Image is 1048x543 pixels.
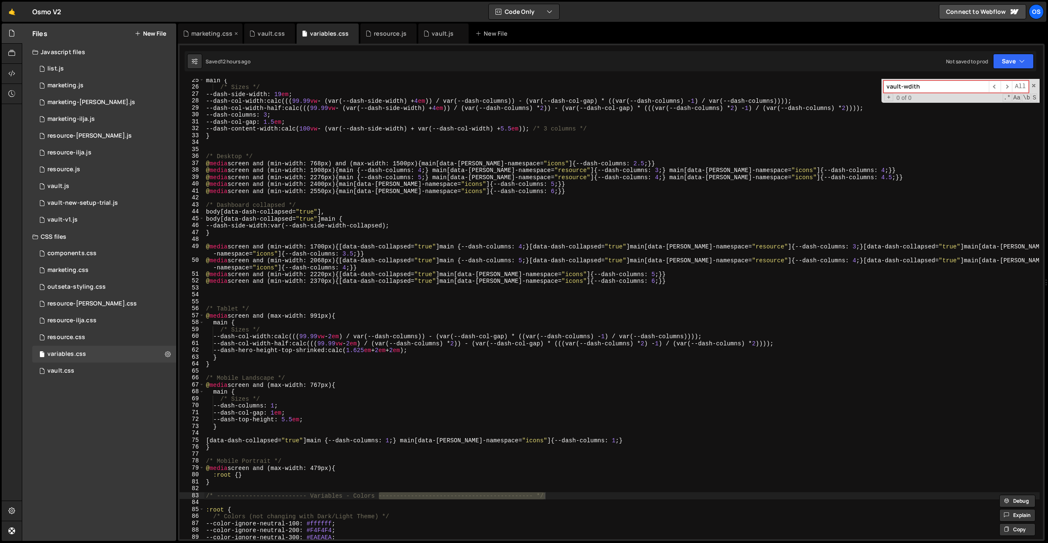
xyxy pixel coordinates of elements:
div: 76 [180,444,204,451]
div: 16596/45424.js [32,94,176,111]
div: variables.css [310,29,349,38]
div: resource-ilja.css [47,317,96,324]
button: New File [135,30,166,37]
div: 66 [180,374,204,381]
div: 16596/46194.js [32,128,176,144]
div: marketing-ilja.js [47,115,95,123]
div: resource.css [32,329,176,346]
button: Save [993,54,1034,69]
div: resource.js [374,29,407,38]
div: 52 [180,277,204,285]
div: 85 [180,506,204,513]
div: 45 [180,215,204,222]
div: 46 [180,222,204,229]
div: 16596/45154.css [32,346,176,363]
div: resource.js [47,166,80,173]
div: vault.js [432,29,454,38]
div: 71 [180,409,204,416]
div: 16596/45151.js [32,60,176,77]
div: Osmo V2 [32,7,61,17]
div: 48 [180,236,204,243]
div: 33 [180,132,204,139]
div: 39 [180,174,204,181]
div: 16596/45132.js [32,211,176,228]
div: resource-[PERSON_NAME].js [47,132,132,140]
span: CaseSensitive Search [1012,94,1021,102]
button: Copy [999,523,1035,536]
div: 26 [180,84,204,91]
a: Os [1029,4,1044,19]
div: marketing.js [47,82,83,89]
span: RegExp Search [1003,94,1012,102]
div: 38 [180,167,204,174]
span: ​ [1001,81,1012,93]
div: 82 [180,485,204,492]
div: 54 [180,291,204,298]
div: vault.css [47,367,74,375]
div: marketing-[PERSON_NAME].js [47,99,135,106]
div: 80 [180,471,204,478]
div: 64 [180,360,204,368]
div: 43 [180,201,204,209]
div: resource.css [47,334,85,341]
div: outseta-styling.css [47,283,106,291]
div: 72 [180,416,204,423]
div: 31 [180,118,204,125]
div: 16596/45446.css [32,262,176,279]
div: 28 [180,97,204,104]
div: Saved [206,58,250,65]
div: 37 [180,160,204,167]
div: 36 [180,153,204,160]
div: 62 [180,347,204,354]
div: 16596/45133.js [32,178,176,195]
div: resource-[PERSON_NAME].css [47,300,137,308]
div: 74 [180,430,204,437]
span: Toggle Replace mode [884,94,893,102]
div: 87 [180,520,204,527]
span: Search In Selection [1032,94,1037,102]
div: 16596/45422.js [32,77,176,94]
div: 49 [180,243,204,257]
button: Code Only [489,4,559,19]
div: 41 [180,188,204,195]
div: 51 [180,271,204,278]
div: 16596/46198.css [32,312,176,329]
div: 58 [180,319,204,326]
div: 40 [180,180,204,188]
a: Connect to Webflow [939,4,1026,19]
div: 73 [180,423,204,430]
div: 57 [180,312,204,319]
div: 59 [180,326,204,333]
div: 67 [180,381,204,389]
div: 65 [180,368,204,375]
div: 86 [180,513,204,520]
div: 16596/45156.css [32,279,176,295]
div: 60 [180,333,204,340]
button: Debug [999,495,1035,507]
div: 29 [180,104,204,112]
input: Search for [884,81,989,93]
div: Javascript files [22,44,176,60]
div: 44 [180,208,204,215]
div: 50 [180,257,204,271]
div: Not saved to prod [946,58,988,65]
span: 0 of 0 [893,94,915,102]
div: variables.css [47,350,86,358]
div: 56 [180,305,204,312]
div: CSS files [22,228,176,245]
div: 32 [180,125,204,132]
div: 69 [180,395,204,402]
div: 79 [180,465,204,472]
button: Explain [999,509,1035,522]
span: ​ [989,81,1001,93]
div: 16596/46196.css [32,295,176,312]
div: vault.js [47,183,69,190]
a: 🤙 [2,2,22,22]
div: 68 [180,388,204,395]
div: 35 [180,146,204,153]
div: 77 [180,451,204,458]
h2: Files [32,29,47,38]
div: 53 [180,285,204,292]
div: vault-new-setup-trial.js [47,199,118,207]
div: 61 [180,340,204,347]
